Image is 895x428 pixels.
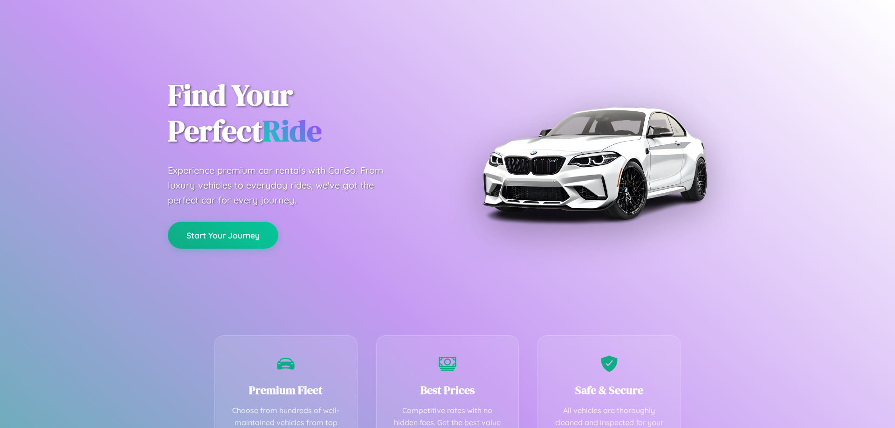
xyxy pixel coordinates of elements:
[168,222,278,249] button: Start Your Journey
[478,47,711,279] img: Premium BMW car rental vehicle
[391,382,505,398] h3: Best Prices
[262,110,322,151] span: Ride
[168,77,434,149] h1: Find Your Perfect
[229,382,343,398] h3: Premium Fleet
[552,382,666,398] h3: Safe & Secure
[168,163,401,208] p: Experience premium car rentals with CarGo. From luxury vehicles to everyday rides, we've got the ...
